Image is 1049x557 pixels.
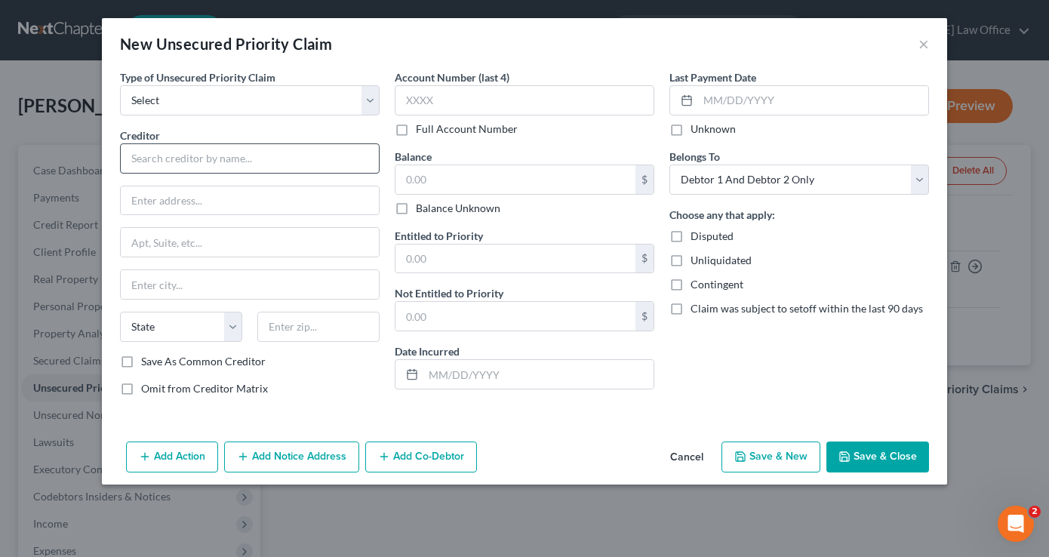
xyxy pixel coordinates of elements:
iframe: Intercom live chat [998,506,1034,542]
div: $ [635,165,654,194]
div: $ [635,245,654,273]
label: Entitled to Priority [395,228,483,244]
div: $ [635,302,654,331]
div: New Unsecured Priority Claim [120,33,332,54]
label: Choose any that apply: [669,207,775,223]
input: Enter address... [121,186,379,215]
label: Save As Common Creditor [141,354,266,369]
label: Balance [395,149,432,165]
button: Add Co-Debtor [365,442,477,473]
button: Add Notice Address [224,442,359,473]
label: Date Incurred [395,343,460,359]
span: Claim was subject to setoff within the last 90 days [691,302,923,315]
label: Unknown [691,122,736,137]
label: Balance Unknown [416,201,500,216]
span: Contingent [691,278,743,291]
input: 0.00 [395,165,635,194]
input: Search creditor by name... [120,143,380,174]
label: Full Account Number [416,122,518,137]
input: 0.00 [395,302,635,331]
label: Last Payment Date [669,69,756,85]
button: × [918,35,929,53]
input: Apt, Suite, etc... [121,228,379,257]
span: Disputed [691,229,734,242]
input: Enter zip... [257,312,380,342]
button: Save & New [721,442,820,473]
button: Save & Close [826,442,929,473]
span: Type of Unsecured Priority Claim [120,71,275,84]
span: Omit from Creditor Matrix [141,382,268,395]
label: Account Number (last 4) [395,69,509,85]
button: Cancel [658,443,715,473]
button: Add Action [126,442,218,473]
span: Creditor [120,129,160,142]
span: 2 [1029,506,1041,518]
input: MM/DD/YYYY [698,86,928,115]
input: MM/DD/YYYY [423,360,654,389]
span: Belongs To [669,150,720,163]
input: 0.00 [395,245,635,273]
span: Unliquidated [691,254,752,266]
label: Not Entitled to Priority [395,285,503,301]
input: XXXX [395,85,654,115]
input: Enter city... [121,270,379,299]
